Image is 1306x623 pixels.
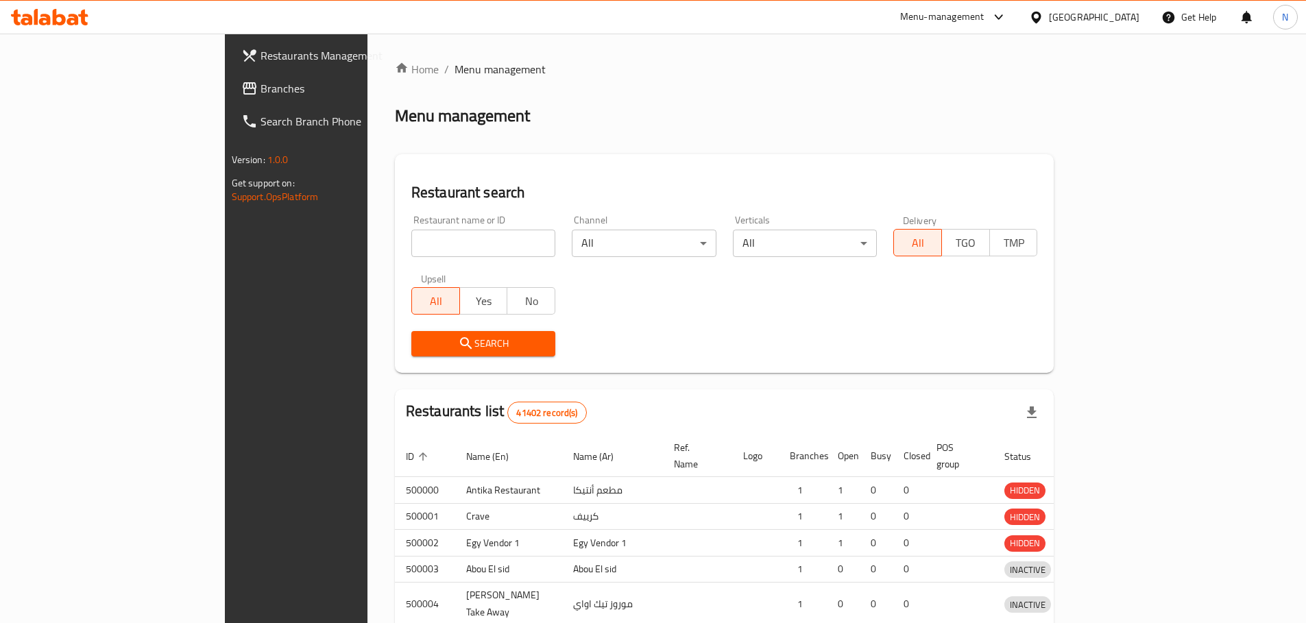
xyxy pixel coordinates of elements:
[1004,535,1045,551] span: HIDDEN
[395,61,1054,77] nav: breadcrumb
[1004,482,1045,499] div: HIDDEN
[1004,562,1051,578] span: INACTIVE
[995,233,1032,253] span: TMP
[947,233,984,253] span: TGO
[411,331,555,356] button: Search
[936,439,977,472] span: POS group
[444,61,449,77] li: /
[989,229,1038,256] button: TMP
[261,47,432,64] span: Restaurants Management
[893,477,926,504] td: 0
[421,273,446,283] label: Upsell
[900,9,984,25] div: Menu-management
[893,556,926,583] td: 0
[903,215,937,225] label: Delivery
[1004,448,1049,465] span: Status
[232,174,295,192] span: Get support on:
[779,556,827,583] td: 1
[422,335,544,352] span: Search
[455,503,562,530] td: Crave
[232,188,319,206] a: Support.OpsPlatform
[893,503,926,530] td: 0
[230,72,443,105] a: Branches
[893,530,926,557] td: 0
[455,556,562,583] td: Abou El sid
[827,556,860,583] td: 0
[513,291,550,311] span: No
[860,477,893,504] td: 0
[562,503,663,530] td: كرييف
[893,229,942,256] button: All
[732,435,779,477] th: Logo
[418,291,455,311] span: All
[779,435,827,477] th: Branches
[406,448,432,465] span: ID
[232,151,265,169] span: Version:
[899,233,936,253] span: All
[893,435,926,477] th: Closed
[261,113,432,130] span: Search Branch Phone
[459,287,508,315] button: Yes
[1015,396,1048,429] div: Export file
[508,406,585,419] span: 41402 record(s)
[1004,535,1045,552] div: HIDDEN
[230,105,443,138] a: Search Branch Phone
[507,402,586,424] div: Total records count
[261,80,432,97] span: Branches
[562,477,663,504] td: مطعم أنتيكا
[267,151,289,169] span: 1.0.0
[573,448,631,465] span: Name (Ar)
[860,503,893,530] td: 0
[395,105,530,127] h2: Menu management
[827,503,860,530] td: 1
[455,530,562,557] td: Egy Vendor 1
[466,448,527,465] span: Name (En)
[562,556,663,583] td: Abou El sid
[1049,10,1139,25] div: [GEOGRAPHIC_DATA]
[230,39,443,72] a: Restaurants Management
[1004,597,1051,613] span: INACTIVE
[827,435,860,477] th: Open
[507,287,555,315] button: No
[779,503,827,530] td: 1
[455,477,562,504] td: Antika Restaurant
[411,230,555,257] input: Search for restaurant name or ID..
[1004,482,1045,498] span: HIDDEN
[941,229,990,256] button: TGO
[779,477,827,504] td: 1
[465,291,503,311] span: Yes
[860,530,893,557] td: 0
[562,530,663,557] td: Egy Vendor 1
[827,477,860,504] td: 1
[827,530,860,557] td: 1
[455,61,546,77] span: Menu management
[779,530,827,557] td: 1
[572,230,716,257] div: All
[411,287,460,315] button: All
[860,556,893,583] td: 0
[860,435,893,477] th: Busy
[674,439,716,472] span: Ref. Name
[411,182,1038,203] h2: Restaurant search
[1004,509,1045,525] span: HIDDEN
[733,230,877,257] div: All
[406,401,587,424] h2: Restaurants list
[1282,10,1288,25] span: N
